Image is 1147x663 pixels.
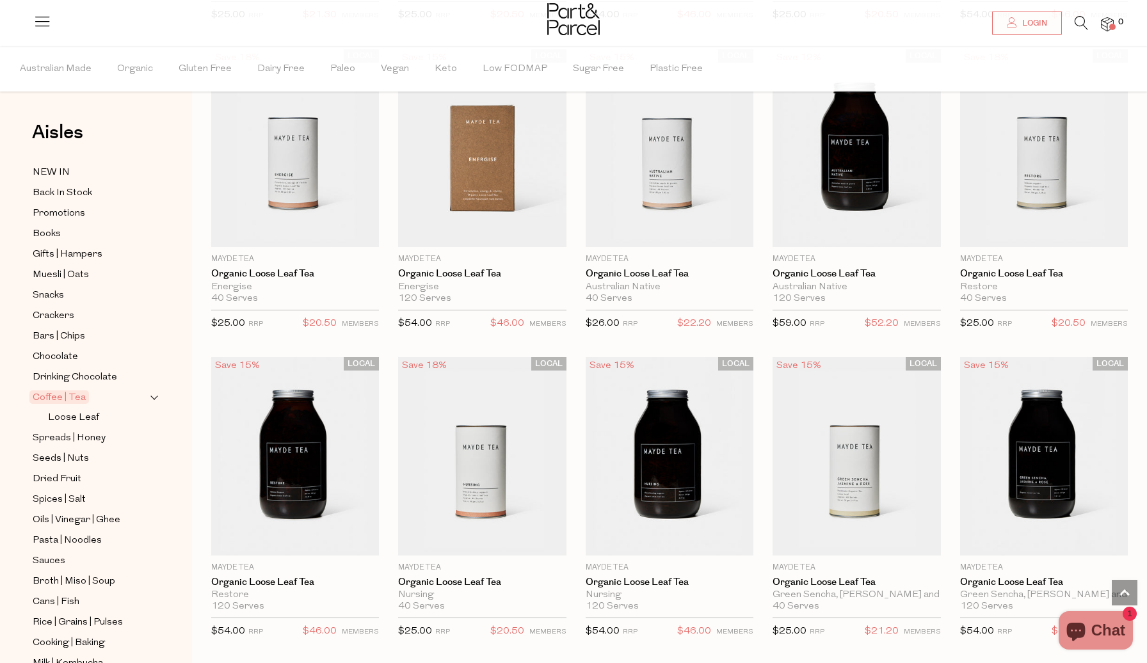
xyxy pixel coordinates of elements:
[1115,17,1127,28] span: 0
[33,594,149,610] a: Cans | Fish
[33,554,65,569] span: Sauces
[398,589,566,601] div: Nursing
[529,628,566,635] small: MEMBERS
[992,12,1062,35] a: Login
[211,601,264,612] span: 120 Serves
[33,451,149,467] a: Seeds | Nuts
[716,628,753,635] small: MEMBERS
[398,293,451,305] span: 120 Serves
[960,282,1128,293] div: Restore
[490,623,524,640] span: $20.50
[960,562,1128,573] p: Mayde Tea
[398,282,566,293] div: Energise
[773,253,940,265] p: Mayde Tea
[435,47,457,92] span: Keto
[586,601,639,612] span: 120 Serves
[960,253,1128,265] p: Mayde Tea
[586,253,753,265] p: Mayde Tea
[398,319,432,328] span: $54.00
[773,268,940,280] a: Organic Loose Leaf Tea
[1055,611,1137,653] inbox-online-store-chat: Shopify online store chat
[960,601,1013,612] span: 120 Serves
[33,430,149,446] a: Spreads | Honey
[650,47,703,92] span: Plastic Free
[773,49,940,248] img: Organic Loose Leaf Tea
[33,369,149,385] a: Drinking Chocolate
[773,627,806,636] span: $25.00
[398,49,566,248] img: Organic Loose Leaf Tea
[1052,623,1086,640] span: $46.00
[33,308,149,324] a: Crackers
[117,47,153,92] span: Organic
[960,357,1128,555] img: Organic Loose Leaf Tea
[677,623,711,640] span: $46.00
[33,533,102,548] span: Pasta | Noodles
[773,577,940,588] a: Organic Loose Leaf Tea
[1091,321,1128,328] small: MEMBERS
[33,614,149,630] a: Rice | Grains | Pulses
[586,49,753,248] img: Organic Loose Leaf Tea
[32,118,83,147] span: Aisles
[398,627,432,636] span: $25.00
[398,357,566,555] img: Organic Loose Leaf Tea
[33,513,120,528] span: Oils | Vinegar | Ghee
[435,628,450,635] small: RRP
[773,562,940,573] p: Mayde Tea
[33,512,149,528] a: Oils | Vinegar | Ghee
[33,165,70,180] span: NEW IN
[33,492,86,507] span: Spices | Salt
[33,349,78,365] span: Chocolate
[32,123,83,155] a: Aisles
[211,589,379,601] div: Restore
[904,321,941,328] small: MEMBERS
[586,357,753,555] img: Organic Loose Leaf Tea
[211,627,245,636] span: $54.00
[586,627,620,636] span: $54.00
[211,268,379,280] a: Organic Loose Leaf Tea
[1052,316,1086,332] span: $20.50
[960,577,1128,588] a: Organic Loose Leaf Tea
[586,282,753,293] div: Australian Native
[33,553,149,569] a: Sauces
[33,349,149,365] a: Chocolate
[773,319,806,328] span: $59.00
[33,205,149,221] a: Promotions
[257,47,305,92] span: Dairy Free
[531,357,566,371] span: LOCAL
[33,227,61,242] span: Books
[490,316,524,332] span: $46.00
[906,357,941,371] span: LOCAL
[33,226,149,242] a: Books
[810,628,824,635] small: RRP
[483,47,547,92] span: Low FODMAP
[33,471,149,487] a: Dried Fruit
[773,357,940,555] img: Organic Loose Leaf Tea
[810,321,824,328] small: RRP
[960,589,1128,601] div: Green Sencha, [PERSON_NAME] and [PERSON_NAME]
[904,628,941,635] small: MEMBERS
[33,267,149,283] a: Muesli | Oats
[960,357,1013,374] div: Save 15%
[33,635,105,651] span: Cooking | Baking
[398,253,566,265] p: Mayde Tea
[303,623,337,640] span: $46.00
[33,451,89,467] span: Seeds | Nuts
[33,185,149,201] a: Back In Stock
[586,268,753,280] a: Organic Loose Leaf Tea
[342,628,379,635] small: MEMBERS
[211,49,379,248] img: Organic Loose Leaf Tea
[865,316,899,332] span: $52.20
[211,282,379,293] div: Energise
[773,601,819,612] span: 40 Serves
[33,431,106,446] span: Spreads | Honey
[33,246,149,262] a: Gifts | Hampers
[586,589,753,601] div: Nursing
[716,321,753,328] small: MEMBERS
[33,615,123,630] span: Rice | Grains | Pulses
[586,577,753,588] a: Organic Loose Leaf Tea
[150,390,159,405] button: Expand/Collapse Coffee | Tea
[29,390,89,404] span: Coffee | Tea
[960,268,1128,280] a: Organic Loose Leaf Tea
[33,206,85,221] span: Promotions
[398,562,566,573] p: Mayde Tea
